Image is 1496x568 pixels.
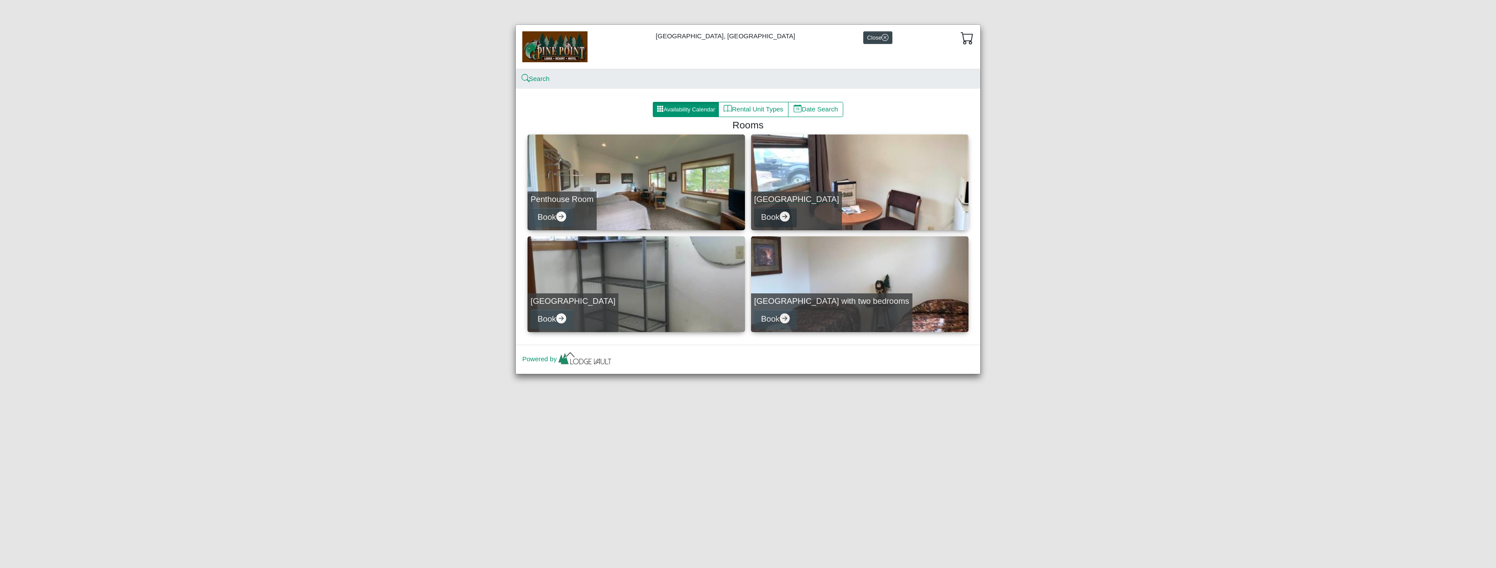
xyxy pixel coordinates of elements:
button: bookRental Unit Types [718,102,788,118]
button: grid3x3 gap fillAvailability Calendar [653,102,719,118]
button: Bookarrow right circle fill [531,208,573,227]
svg: book [724,104,732,113]
svg: grid3x3 gap fill [657,105,664,112]
a: Powered by [522,355,613,363]
svg: arrow right circle fill [556,313,566,323]
a: searchSearch [522,75,550,82]
svg: x circle [882,34,888,41]
h5: Penthouse Room [531,195,594,205]
img: b144ff98-a7e1-49bd-98da-e9ae77355310.jpg [522,31,588,62]
svg: search [522,75,529,82]
h5: [GEOGRAPHIC_DATA] [531,296,615,306]
h4: Rooms [531,119,965,131]
svg: arrow right circle fill [556,212,566,222]
svg: cart [961,31,974,44]
button: Bookarrow right circle fill [754,309,797,329]
button: Bookarrow right circle fill [531,309,573,329]
img: lv-small.ca335149.png [557,350,613,369]
svg: arrow right circle fill [780,313,790,323]
button: Bookarrow right circle fill [754,208,797,227]
button: calendar dateDate Search [788,102,843,118]
h5: [GEOGRAPHIC_DATA] [754,195,839,205]
svg: arrow right circle fill [780,212,790,222]
svg: calendar date [794,104,802,113]
button: Closex circle [863,31,892,44]
h5: [GEOGRAPHIC_DATA] with two bedrooms [754,296,909,306]
div: [GEOGRAPHIC_DATA], [GEOGRAPHIC_DATA] [516,25,980,69]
